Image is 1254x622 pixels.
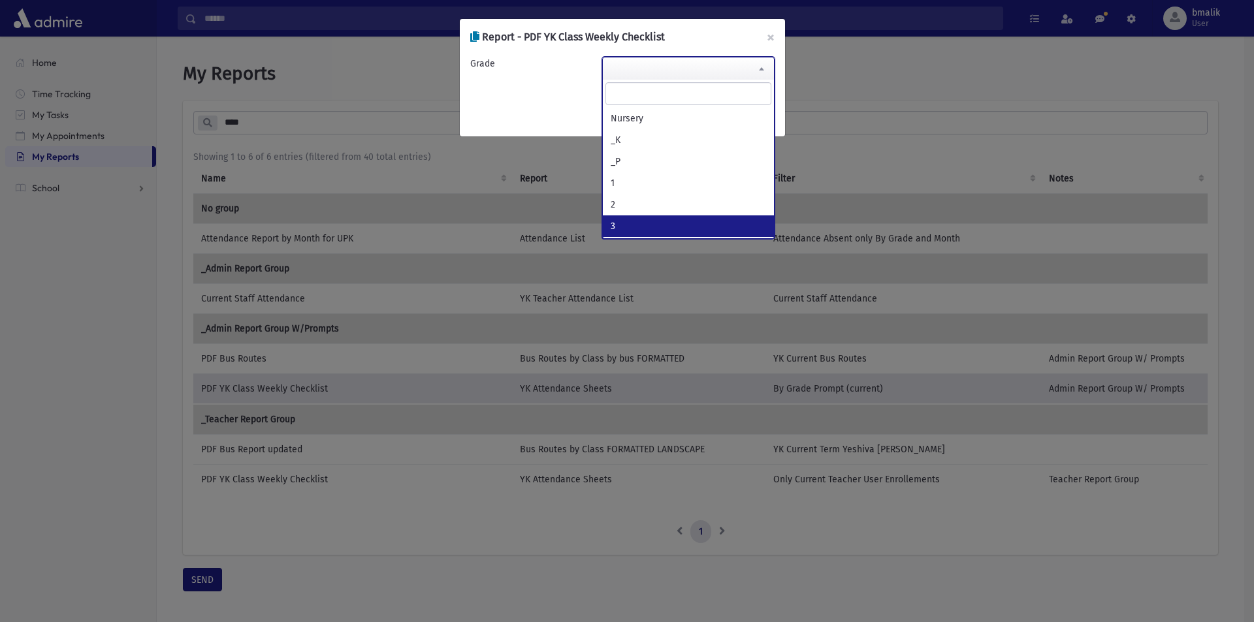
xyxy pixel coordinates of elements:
[756,19,785,55] button: ×
[603,129,774,151] li: _K
[603,237,774,258] li: 4
[603,194,774,215] li: 2
[470,57,495,70] label: Grade
[603,108,774,129] li: Nursery
[603,172,774,194] li: 1
[603,215,774,237] li: 3
[603,151,774,172] li: _P
[470,29,665,45] h6: Report - PDF YK Class Weekly Checklist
